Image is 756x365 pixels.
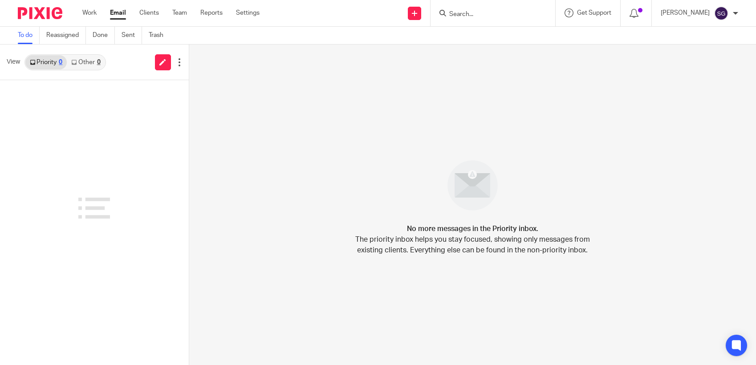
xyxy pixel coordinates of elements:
a: Clients [139,8,159,17]
p: The priority inbox helps you stay focused, showing only messages from existing clients. Everythin... [354,234,590,255]
span: View [7,57,20,67]
a: Settings [236,8,260,17]
a: Email [110,8,126,17]
a: To do [18,27,40,44]
a: Team [172,8,187,17]
img: Pixie [18,7,62,19]
a: Sent [122,27,142,44]
div: 0 [59,59,62,65]
div: 0 [97,59,101,65]
a: Reassigned [46,27,86,44]
h4: No more messages in the Priority inbox. [407,223,538,234]
a: Done [93,27,115,44]
input: Search [448,11,528,19]
img: svg%3E [714,6,728,20]
a: Other0 [67,55,105,69]
a: Priority0 [25,55,67,69]
p: [PERSON_NAME] [661,8,710,17]
a: Trash [149,27,170,44]
span: Get Support [577,10,611,16]
img: image [442,154,504,216]
a: Work [82,8,97,17]
a: Reports [200,8,223,17]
